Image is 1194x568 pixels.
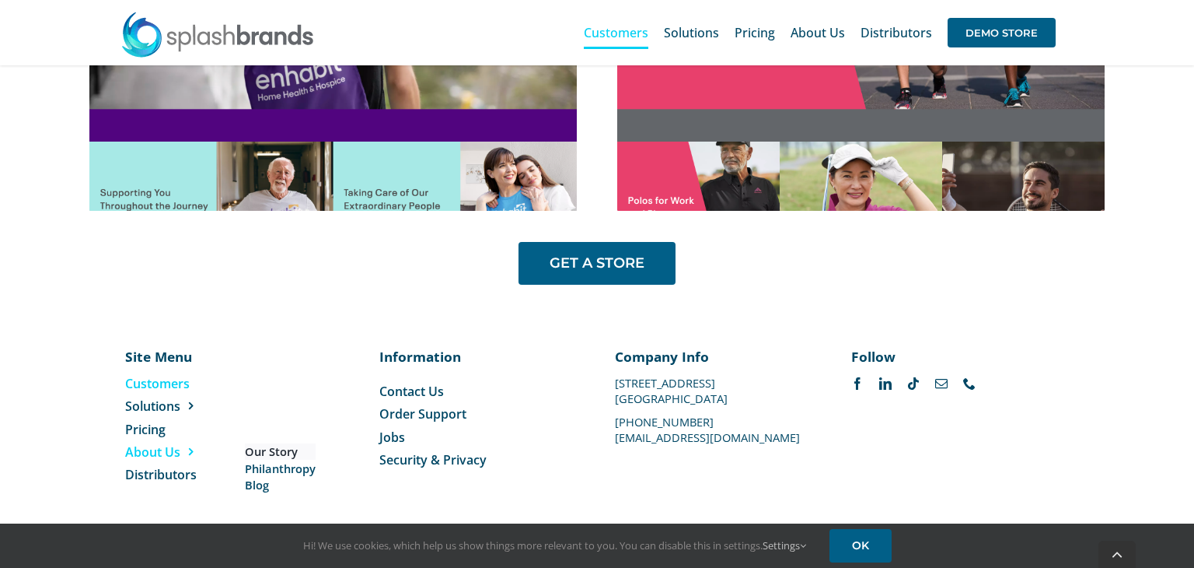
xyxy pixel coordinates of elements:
p: Follow [851,347,1051,366]
a: Customers [125,375,253,392]
a: Order Support [379,405,579,422]
a: linkedin [879,377,892,390]
span: About Us [791,26,845,39]
a: facebook [851,377,864,390]
span: Distributors [861,26,932,39]
span: Jobs [379,429,405,446]
a: DEMO STORE [948,8,1056,58]
span: Hi! We use cookies, which help us show things more relevant to you. You can disable this in setti... [303,538,806,552]
nav: Menu [379,383,579,469]
img: SplashBrands.com Logo [120,11,315,58]
span: Security & Privacy [379,451,487,468]
span: Solutions [664,26,719,39]
span: DEMO STORE [948,18,1056,47]
p: Information [379,347,579,366]
a: Security & Privacy [379,451,579,468]
span: Customers [584,26,648,39]
span: Contact Us [379,383,444,400]
span: Solutions [125,398,180,415]
a: Settings [763,538,806,552]
a: Jobs [379,429,579,446]
a: Our Story [245,444,316,460]
span: Customers [125,375,190,392]
a: Solutions [125,398,253,415]
nav: Main Menu Sticky [584,8,1056,58]
a: Customers [584,8,648,58]
a: GET A STORE [518,242,676,285]
nav: Menu [125,375,253,484]
span: Distributors [125,466,197,483]
p: Site Menu [125,347,253,366]
a: Pricing [125,421,253,438]
a: Pricing [735,8,775,58]
a: Philanthropy [245,461,316,477]
span: Pricing [735,26,775,39]
a: OK [829,529,892,563]
span: Blog [245,477,269,493]
span: Order Support [379,405,466,422]
span: GET A STORE [550,255,644,272]
a: Distributors [861,8,932,58]
span: About Us [125,444,180,461]
span: Pricing [125,421,166,438]
a: Distributors [125,466,253,483]
span: Our Story [245,444,298,460]
a: tiktok [907,377,920,390]
a: Contact Us [379,383,579,400]
a: About Us [125,444,253,461]
a: mail [935,377,948,390]
a: phone [963,377,976,390]
a: Blog [245,477,316,493]
p: Company Info [615,347,815,366]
